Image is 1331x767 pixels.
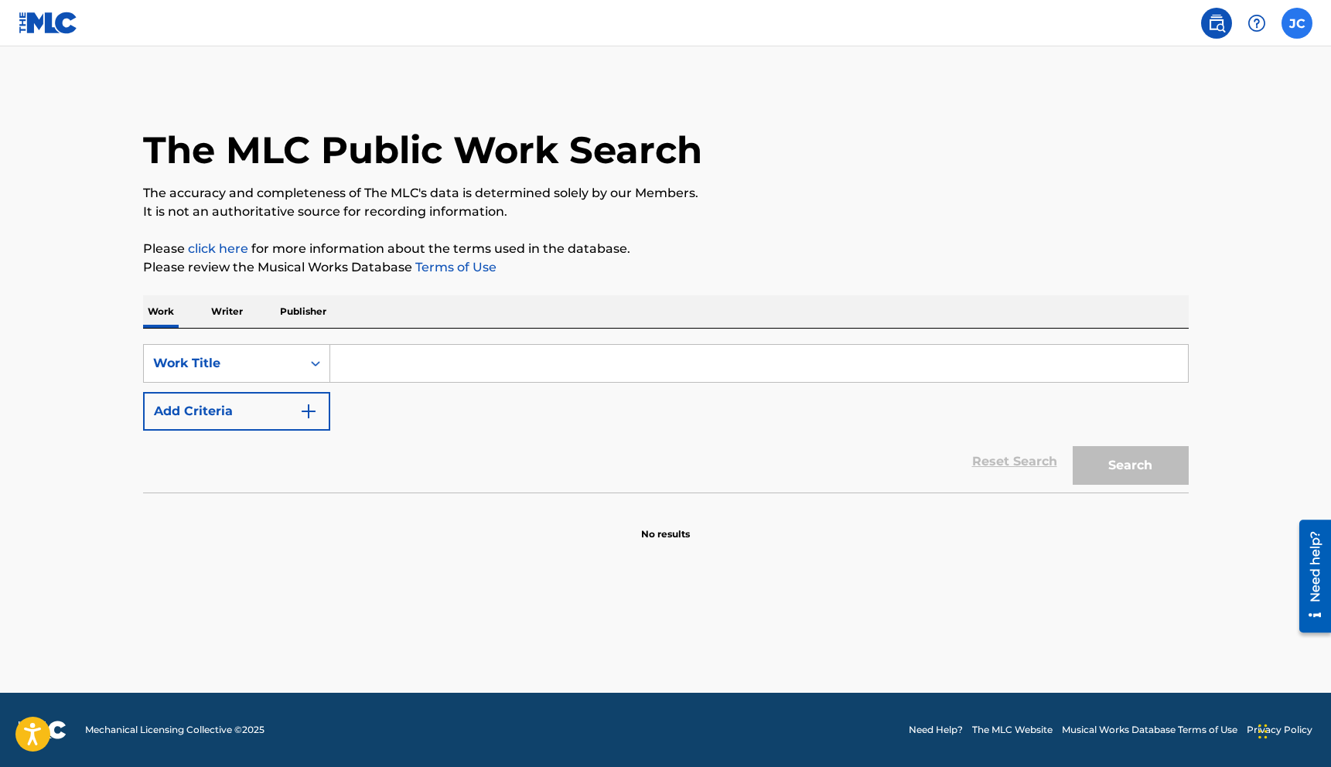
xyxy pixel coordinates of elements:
[143,344,1189,493] form: Search Form
[1207,14,1226,32] img: search
[412,260,497,274] a: Terms of Use
[143,295,179,328] p: Work
[85,723,264,737] span: Mechanical Licensing Collective © 2025
[188,241,248,256] a: click here
[1201,8,1232,39] a: Public Search
[1062,723,1237,737] a: Musical Works Database Terms of Use
[143,184,1189,203] p: The accuracy and completeness of The MLC's data is determined solely by our Members.
[1282,8,1312,39] div: User Menu
[143,203,1189,221] p: It is not an authoritative source for recording information.
[19,12,78,34] img: MLC Logo
[1258,708,1268,755] div: Drag
[1254,693,1331,767] iframe: Chat Widget
[206,295,247,328] p: Writer
[1241,8,1272,39] div: Help
[275,295,331,328] p: Publisher
[909,723,963,737] a: Need Help?
[143,258,1189,277] p: Please review the Musical Works Database
[143,240,1189,258] p: Please for more information about the terms used in the database.
[972,723,1053,737] a: The MLC Website
[153,354,292,373] div: Work Title
[143,392,330,431] button: Add Criteria
[1288,513,1331,638] iframe: Resource Center
[1247,723,1312,737] a: Privacy Policy
[299,402,318,421] img: 9d2ae6d4665cec9f34b9.svg
[1247,14,1266,32] img: help
[143,127,702,173] h1: The MLC Public Work Search
[19,721,67,739] img: logo
[641,509,690,541] p: No results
